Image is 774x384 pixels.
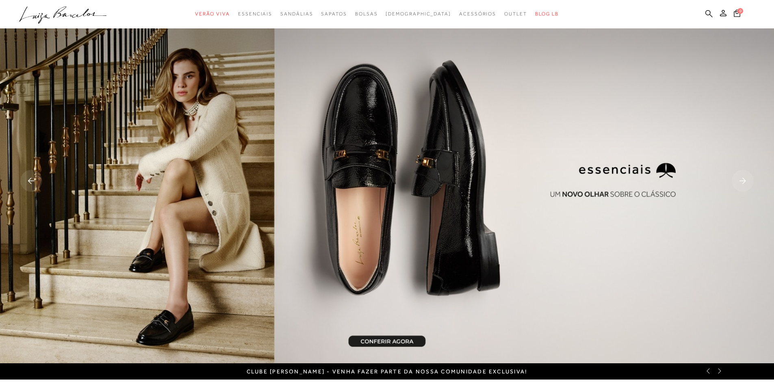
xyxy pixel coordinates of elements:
a: BLOG LB [535,7,559,22]
span: BLOG LB [535,11,559,17]
a: noSubCategoriesText [386,7,451,22]
span: Bolsas [355,11,378,17]
span: Acessórios [459,11,496,17]
span: [DEMOGRAPHIC_DATA] [386,11,451,17]
span: Verão Viva [195,11,230,17]
a: categoryNavScreenReaderText [238,7,272,22]
a: categoryNavScreenReaderText [321,7,347,22]
a: categoryNavScreenReaderText [355,7,378,22]
span: 0 [737,8,743,14]
a: categoryNavScreenReaderText [459,7,496,22]
span: Outlet [504,11,527,17]
span: Sandálias [280,11,313,17]
a: categoryNavScreenReaderText [195,7,230,22]
span: Sapatos [321,11,347,17]
a: CLUBE [PERSON_NAME] - Venha fazer parte da nossa comunidade exclusiva! [247,368,528,375]
button: 0 [731,9,743,20]
a: categoryNavScreenReaderText [504,7,527,22]
a: categoryNavScreenReaderText [280,7,313,22]
span: Essenciais [238,11,272,17]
